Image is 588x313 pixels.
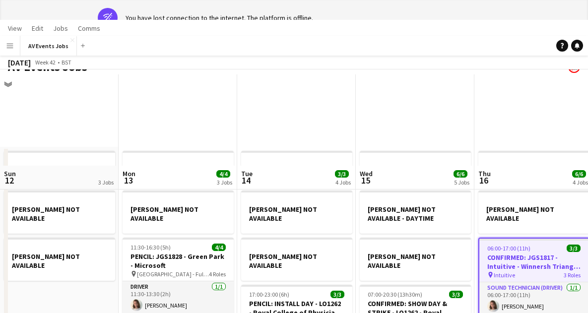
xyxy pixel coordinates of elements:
[241,238,352,281] app-job-card: [PERSON_NAME] NOT AVAILABLE
[4,169,16,178] span: Sun
[32,24,43,33] span: Edit
[360,252,471,270] h3: [PERSON_NAME] NOT AVAILABLE
[131,244,171,251] span: 11:30-16:30 (5h)
[2,175,16,186] span: 12
[477,175,491,186] span: 16
[241,205,352,223] h3: [PERSON_NAME] NOT AVAILABLE
[564,271,581,279] span: 3 Roles
[74,22,104,35] a: Comms
[4,22,26,35] a: View
[137,270,209,278] span: [GEOGRAPHIC_DATA] - Full Conference Centre
[454,170,467,178] span: 6/6
[53,24,68,33] span: Jobs
[360,165,471,174] h3: GABBY NOT AVAILABLE
[330,291,344,298] span: 3/3
[573,179,588,186] div: 4 Jobs
[78,24,100,33] span: Comms
[360,169,373,178] span: Wed
[123,151,234,187] app-job-card: GABBY NOT AVAILABLE
[241,151,352,187] app-job-card: GABBY NOT AVAILABLE
[358,175,373,186] span: 15
[33,59,58,66] span: Week 42
[212,244,226,251] span: 4/4
[98,179,114,186] div: 3 Jobs
[123,190,234,234] app-job-card: [PERSON_NAME] NOT AVAILABLE
[360,205,471,223] h3: [PERSON_NAME] NOT AVAILABLE - DAYTIME
[360,190,471,234] app-job-card: [PERSON_NAME] NOT AVAILABLE - DAYTIME
[449,291,463,298] span: 3/3
[572,170,586,178] span: 6/6
[487,245,530,252] span: 06:00-17:00 (11h)
[121,175,135,186] span: 13
[335,170,349,178] span: 3/3
[123,165,234,174] h3: GABBY NOT AVAILABLE
[478,169,491,178] span: Thu
[209,270,226,278] span: 4 Roles
[62,59,71,66] div: BST
[4,252,115,270] h3: [PERSON_NAME] NOT AVAILABLE
[216,170,230,178] span: 4/4
[360,151,471,187] app-job-card: GABBY NOT AVAILABLE
[368,291,422,298] span: 07:00-20:30 (13h30m)
[126,13,313,22] div: You have lost connection to the internet. The platform is offline.
[217,179,232,186] div: 3 Jobs
[123,252,234,270] h3: PENCIL: JGS1828 - Green Park - Microsoft
[241,190,352,234] app-job-card: [PERSON_NAME] NOT AVAILABLE
[123,205,234,223] h3: [PERSON_NAME] NOT AVAILABLE
[241,169,253,178] span: Tue
[20,36,77,56] button: AV Events Jobs
[28,22,47,35] a: Edit
[335,179,351,186] div: 4 Jobs
[240,175,253,186] span: 14
[4,165,115,174] h3: GABBY NOT AVAILABLE
[494,271,515,279] span: Intuitive
[567,245,581,252] span: 3/3
[49,22,72,35] a: Jobs
[454,179,469,186] div: 5 Jobs
[4,238,115,281] app-job-card: [PERSON_NAME] NOT AVAILABLE
[4,151,115,187] app-job-card: GABBY NOT AVAILABLE
[123,169,135,178] span: Mon
[4,205,115,223] h3: [PERSON_NAME] NOT AVAILABLE
[360,238,471,281] app-job-card: [PERSON_NAME] NOT AVAILABLE
[8,58,31,67] div: [DATE]
[241,165,352,174] h3: GABBY NOT AVAILABLE
[241,252,352,270] h3: [PERSON_NAME] NOT AVAILABLE
[249,291,289,298] span: 17:00-23:00 (6h)
[8,24,22,33] span: View
[4,190,115,234] app-job-card: [PERSON_NAME] NOT AVAILABLE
